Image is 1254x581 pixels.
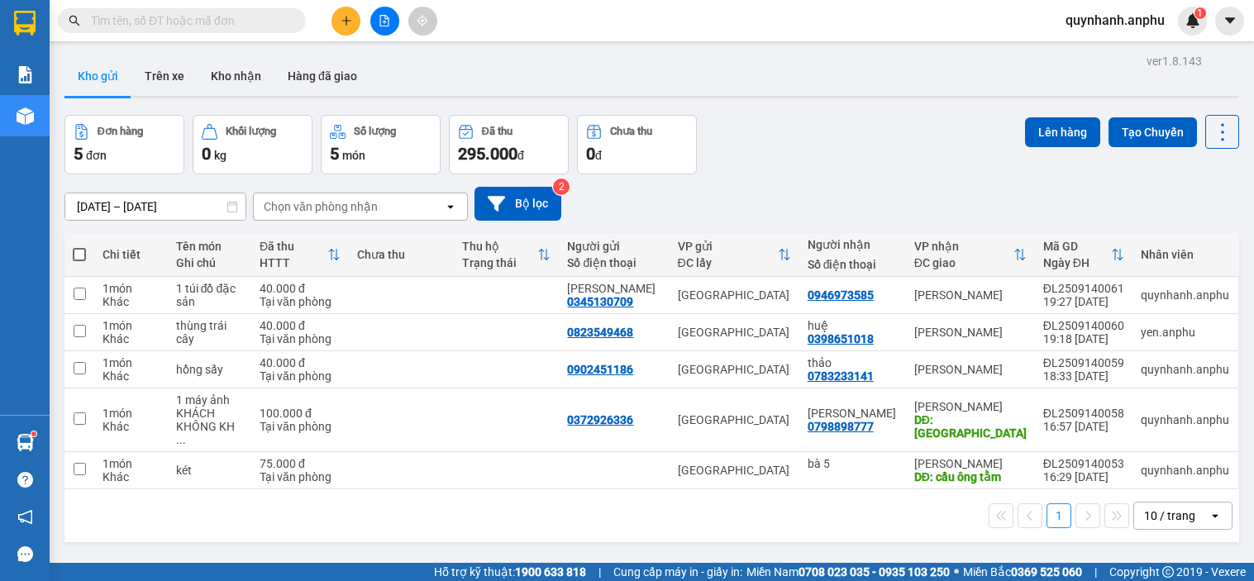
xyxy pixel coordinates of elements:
[1141,326,1229,339] div: yen.anphu
[176,363,243,376] div: hồng sấy
[1215,7,1244,36] button: caret-down
[98,126,143,137] div: Đơn hàng
[808,319,898,332] div: huệ
[342,149,365,162] span: món
[1144,507,1195,524] div: 10 / trang
[1185,13,1200,28] img: icon-new-feature
[260,295,341,308] div: Tại văn phòng
[1025,117,1100,147] button: Lên hàng
[799,565,950,579] strong: 0708 023 035 - 0935 103 250
[103,420,160,433] div: Khác
[610,126,652,137] div: Chưa thu
[462,256,537,269] div: Trạng thái
[370,7,399,36] button: file-add
[408,7,437,36] button: aim
[260,457,341,470] div: 75.000 đ
[103,407,160,420] div: 1 món
[176,256,243,269] div: Ghi chú
[17,472,33,488] span: question-circle
[914,288,1027,302] div: [PERSON_NAME]
[1047,503,1071,528] button: 1
[678,413,791,426] div: [GEOGRAPHIC_DATA]
[808,420,874,433] div: 0798898777
[1043,282,1124,295] div: ĐL2509140061
[567,363,633,376] div: 0902451186
[260,356,341,369] div: 40.000 đ
[1094,563,1097,581] span: |
[444,200,457,213] svg: open
[226,126,276,137] div: Khối lượng
[1043,470,1124,483] div: 16:29 [DATE]
[1147,52,1202,70] div: ver 1.8.143
[808,288,874,302] div: 0946973585
[808,457,898,470] div: bà 5
[808,258,898,271] div: Số điện thoại
[1035,233,1132,277] th: Toggle SortBy
[1043,256,1111,269] div: Ngày ĐH
[341,15,352,26] span: plus
[808,407,898,420] div: ngọc thạch
[1141,363,1229,376] div: quynhanh.anphu
[17,434,34,451] img: warehouse-icon
[69,15,80,26] span: search
[678,363,791,376] div: [GEOGRAPHIC_DATA]
[176,319,243,345] div: thùng trái cây
[454,233,559,277] th: Toggle SortBy
[678,256,778,269] div: ĐC lấy
[914,240,1013,253] div: VP nhận
[176,407,243,446] div: KHÁCH KHÔNG KHAI GIÁ TRỊ HÀNG
[260,420,341,433] div: Tại văn phòng
[103,369,160,383] div: Khác
[260,256,327,269] div: HTTT
[449,115,569,174] button: Đã thu295.000đ
[103,470,160,483] div: Khác
[17,546,33,562] span: message
[1162,566,1174,578] span: copyright
[914,413,1027,440] div: DĐ: chợ MN
[517,149,524,162] span: đ
[1043,356,1124,369] div: ĐL2509140059
[264,198,378,215] div: Chọn văn phòng nhận
[176,433,186,446] span: ...
[1043,369,1124,383] div: 18:33 [DATE]
[17,509,33,525] span: notification
[1043,420,1124,433] div: 16:57 [DATE]
[86,149,107,162] span: đơn
[1043,407,1124,420] div: ĐL2509140058
[1141,248,1229,261] div: Nhân viên
[260,282,341,295] div: 40.000 đ
[808,369,874,383] div: 0783233141
[1141,464,1229,477] div: quynhanh.anphu
[963,563,1082,581] span: Miền Bắc
[103,295,160,308] div: Khác
[1043,240,1111,253] div: Mã GD
[64,56,131,96] button: Kho gửi
[577,115,697,174] button: Chưa thu0đ
[1223,13,1237,28] span: caret-down
[567,413,633,426] div: 0372926336
[567,326,633,339] div: 0823549468
[1052,10,1178,31] span: quynhanh.anphu
[906,233,1035,277] th: Toggle SortBy
[193,115,312,174] button: Khối lượng0kg
[17,107,34,125] img: warehouse-icon
[214,149,226,162] span: kg
[914,470,1027,483] div: DĐ: cầu ông tằm
[14,11,36,36] img: logo-vxr
[176,393,243,407] div: 1 máy ảnh
[914,400,1027,413] div: [PERSON_NAME]
[260,369,341,383] div: Tại văn phòng
[176,464,243,477] div: két
[357,248,446,261] div: Chưa thu
[598,563,601,581] span: |
[321,115,441,174] button: Số lượng5món
[260,407,341,420] div: 100.000 đ
[354,126,396,137] div: Số lượng
[379,15,390,26] span: file-add
[567,295,633,308] div: 0345130709
[202,144,211,164] span: 0
[176,240,243,253] div: Tên món
[613,563,742,581] span: Cung cấp máy in - giấy in:
[553,179,570,195] sup: 2
[914,363,1027,376] div: [PERSON_NAME]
